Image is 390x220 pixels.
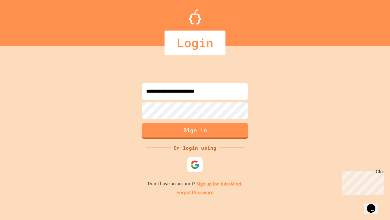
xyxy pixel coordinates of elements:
button: Sign in [142,123,248,139]
div: Login [165,31,225,55]
iframe: chat widget [364,196,384,214]
img: google-icon.svg [190,160,200,169]
iframe: chat widget [339,169,384,195]
p: Don't have an account? [148,180,243,188]
img: Logo.svg [189,9,201,24]
div: Chat with us now!Close [2,2,42,39]
a: Forgot Password [176,189,214,196]
a: Sign up for JuiceMind. [196,181,243,187]
div: Or login using [171,144,219,152]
